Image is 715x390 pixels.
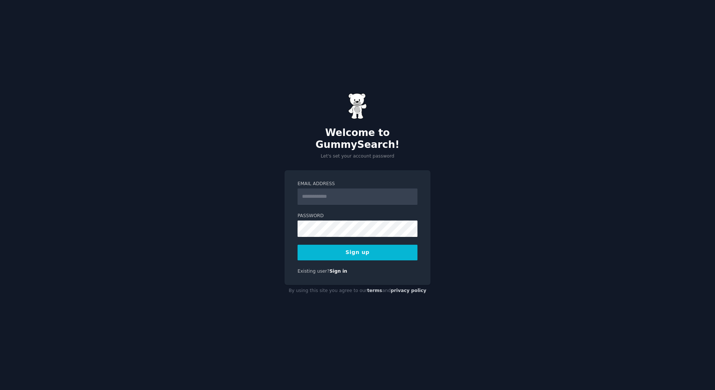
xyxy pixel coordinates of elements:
a: terms [367,288,382,293]
label: Password [298,213,417,219]
button: Sign up [298,245,417,260]
p: Let's set your account password [285,153,430,160]
a: privacy policy [391,288,426,293]
div: By using this site you agree to our and [285,285,430,297]
img: Gummy Bear [348,93,367,119]
label: Email Address [298,181,417,187]
h2: Welcome to GummySearch! [285,127,430,150]
a: Sign in [330,269,347,274]
span: Existing user? [298,269,330,274]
